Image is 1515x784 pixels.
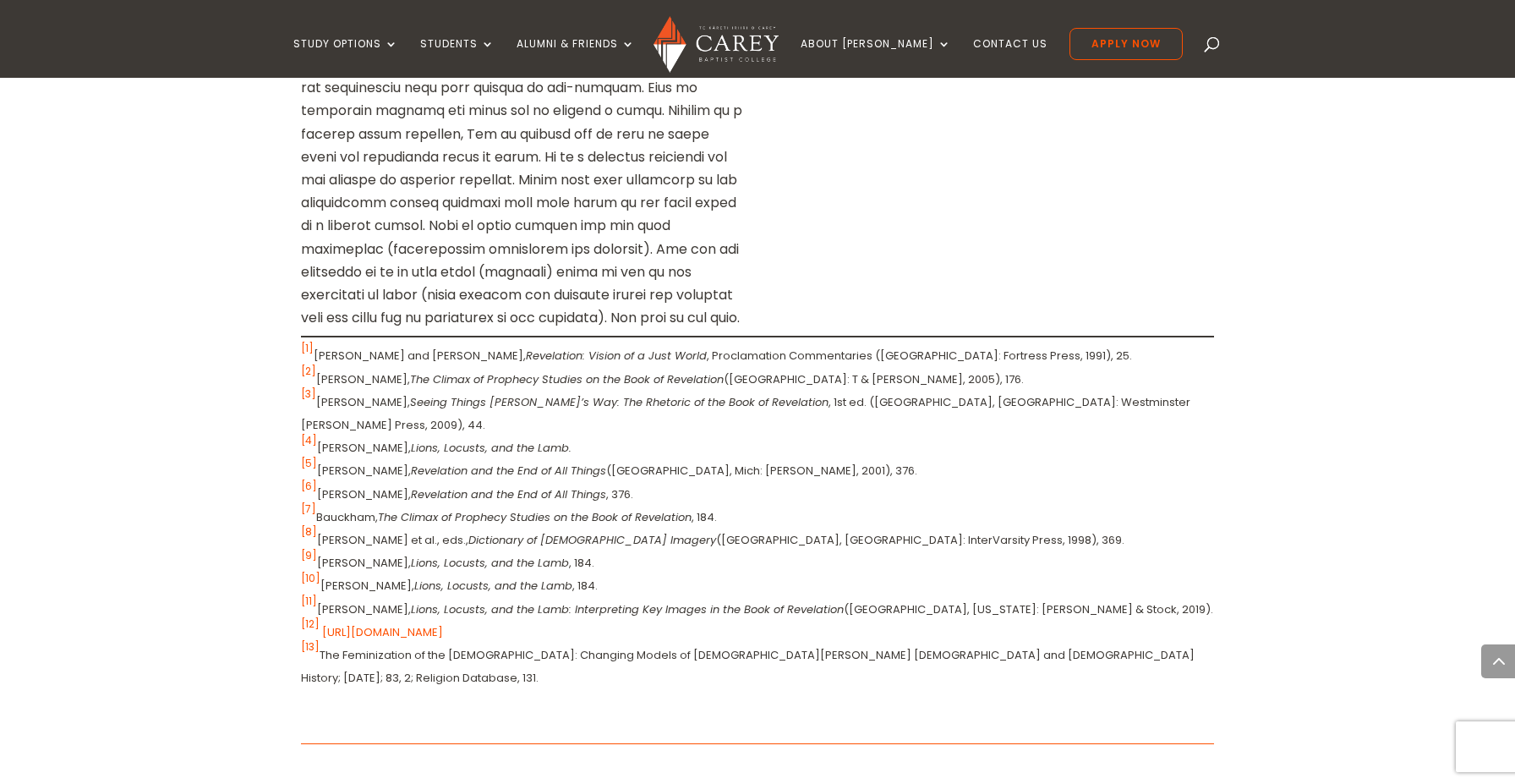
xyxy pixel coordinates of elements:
a: [3] [301,394,316,410]
a: [1] [301,348,314,364]
sup: [10] [301,571,320,585]
a: Alumni & Friends [517,38,635,78]
a: [10] [301,578,320,594]
sup: [3] [301,387,316,401]
img: Carey Baptist College [654,16,778,73]
a: [7] [301,509,316,525]
em: Revelation: Vision of a Just World [526,348,707,364]
sup: [1] [301,341,314,355]
a: [2] [301,371,316,387]
sup: [5] [301,456,317,470]
sup: [12] [301,617,320,631]
a: [12] [301,624,320,640]
a: [9] [301,555,317,571]
em: Revelation and the End of All Things [411,486,606,502]
a: [6] [301,486,317,502]
a: [URL][DOMAIN_NAME] [322,624,443,640]
sup: [11] [301,594,317,608]
em: The Climax of Prophecy Studies on the Book of Revelation [410,371,724,387]
em: Lions, Locusts, and the Lamb: Interpreting Key Images in the Book of Revelation [411,601,844,617]
em: The Climax of Prophecy Studies on the Book of Revelation [378,509,692,525]
a: About [PERSON_NAME] [801,38,951,78]
sup: [2] [301,364,316,378]
sup: [13] [301,639,320,654]
a: [8] [301,532,317,548]
a: [11] [301,601,317,617]
em: Revelation and the End of All Things [411,463,606,479]
a: Study Options [293,38,398,78]
a: [4] [301,440,317,456]
em: Seeing Things [PERSON_NAME]’s Way: The Rhetoric of the Book of Revelation [410,394,829,410]
a: Contact Us [973,38,1047,78]
a: [5] [301,463,317,479]
a: Students [420,38,495,78]
sup: [7] [301,502,316,516]
em: Dictionary of [DEMOGRAPHIC_DATA] Imagery [468,532,716,548]
a: [13] [301,647,320,663]
sup: [8] [301,524,317,539]
p: [PERSON_NAME] and [PERSON_NAME], , Proclamation Commentaries ([GEOGRAPHIC_DATA]: Fortress Press, ... [301,344,1214,689]
sup: [6] [301,479,317,493]
sup: [4] [301,433,317,447]
sup: [9] [301,548,317,562]
em: Lions, Locusts, and the Lamb [411,555,569,571]
em: Lions, Locusts, and the Lamb. [411,440,572,456]
a: Apply Now [1069,28,1183,60]
em: Lions, Locusts, and the Lamb [414,578,572,594]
